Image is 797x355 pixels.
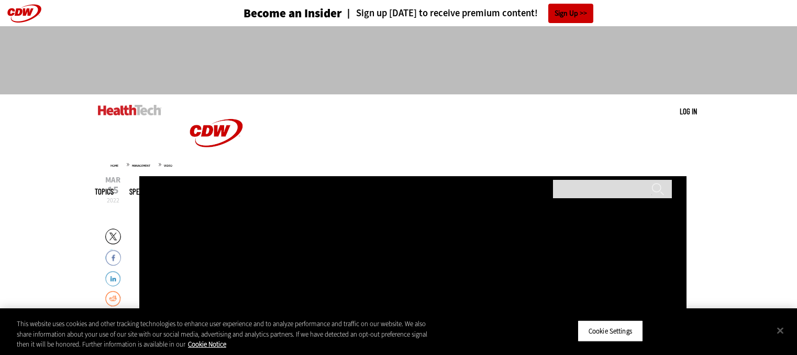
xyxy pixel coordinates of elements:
[375,188,397,196] span: More
[680,106,697,117] div: User menu
[17,319,438,350] div: This website uses cookies and other tracking technologies to enhance user experience and to analy...
[340,188,360,196] a: Events
[177,94,256,172] img: Home
[129,188,157,196] span: Specialty
[95,188,114,196] span: Topics
[177,164,256,175] a: CDW
[578,320,643,342] button: Cookie Settings
[98,105,161,115] img: Home
[342,8,538,18] a: Sign up [DATE] to receive premium content!
[172,188,198,196] a: Features
[214,188,253,196] a: Tips & Tactics
[188,340,226,349] a: More information about your privacy
[301,188,324,196] a: MonITor
[769,319,792,342] button: Close
[548,4,593,23] a: Sign Up
[243,7,342,19] h3: Become an Insider
[269,188,285,196] a: Video
[680,106,697,116] a: Log in
[204,7,342,19] a: Become an Insider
